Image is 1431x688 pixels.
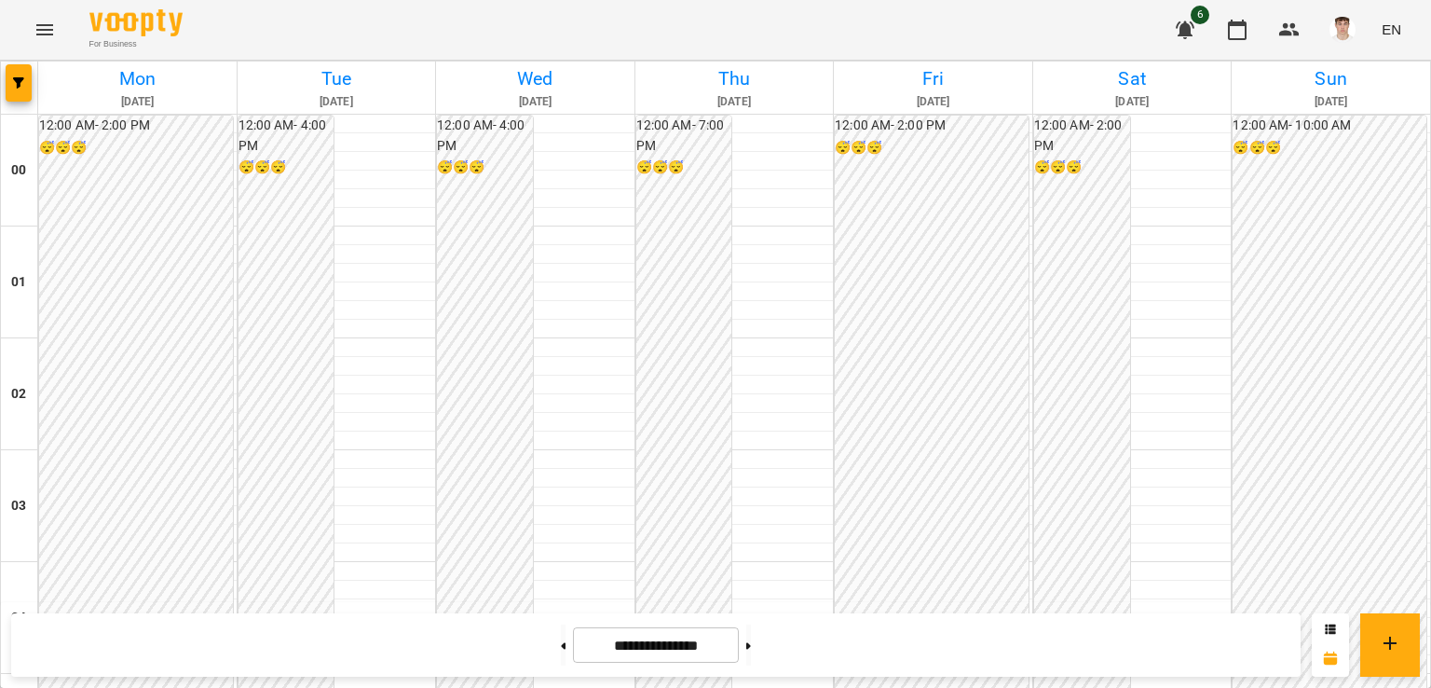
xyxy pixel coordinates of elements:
h6: [DATE] [638,93,831,111]
img: 8fe045a9c59afd95b04cf3756caf59e6.jpg [1329,17,1356,43]
h6: 😴😴😴 [238,158,334,178]
h6: [DATE] [439,93,632,111]
span: 6 [1191,6,1209,24]
span: EN [1382,20,1401,39]
h6: Tue [240,64,433,93]
h6: 00 [11,160,26,181]
span: For Business [89,38,183,50]
h6: 😴😴😴 [1233,138,1426,158]
h6: Wed [439,64,632,93]
h6: 12:00 AM - 2:00 PM [835,116,1029,136]
h6: Sun [1234,64,1427,93]
h6: Sat [1036,64,1229,93]
h6: 12:00 AM - 2:00 PM [1034,116,1130,156]
h6: 12:00 AM - 7:00 PM [636,116,732,156]
button: EN [1374,12,1409,47]
h6: 12:00 AM - 10:00 AM [1233,116,1426,136]
h6: 😴😴😴 [437,158,533,178]
h6: 12:00 AM - 4:00 PM [238,116,334,156]
h6: [DATE] [240,93,433,111]
h6: 😴😴😴 [1034,158,1130,178]
h6: Mon [41,64,234,93]
img: Voopty Logo [89,9,183,36]
h6: 02 [11,384,26,405]
button: Menu [22,7,67,52]
h6: [DATE] [41,93,234,111]
h6: Thu [638,64,831,93]
h6: 😴😴😴 [636,158,732,178]
h6: 😴😴😴 [39,138,233,158]
h6: 01 [11,272,26,293]
h6: 😴😴😴 [835,138,1029,158]
h6: 12:00 AM - 4:00 PM [437,116,533,156]
h6: Fri [837,64,1029,93]
h6: [DATE] [1234,93,1427,111]
h6: 12:00 AM - 2:00 PM [39,116,233,136]
h6: [DATE] [837,93,1029,111]
h6: 03 [11,496,26,516]
h6: [DATE] [1036,93,1229,111]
